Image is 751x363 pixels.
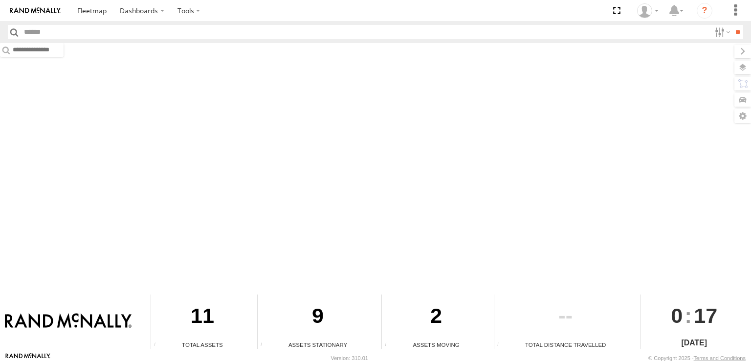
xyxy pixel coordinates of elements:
div: Total Distance Travelled [494,340,637,349]
div: Total number of assets current in transit. [382,341,397,349]
div: Assets Moving [382,340,490,349]
div: Version: 310.01 [331,355,368,361]
div: [DATE] [641,337,748,349]
a: Terms and Conditions [694,355,746,361]
div: © Copyright 2025 - [648,355,746,361]
label: Search Filter Options [711,25,732,39]
label: Map Settings [734,109,751,123]
div: Total Assets [151,340,254,349]
i: ? [697,3,712,19]
span: 0 [671,295,683,337]
div: 9 [258,295,378,340]
div: Total distance travelled by all assets within specified date range and applied filters [494,341,509,349]
div: 2 [382,295,490,340]
div: Valeo Dash [634,3,662,18]
div: 11 [151,295,254,340]
div: Total number of Enabled Assets [151,341,166,349]
div: Assets Stationary [258,340,378,349]
div: Total number of assets current stationary. [258,341,272,349]
span: 17 [694,295,717,337]
img: Rand McNally [5,313,132,330]
div: : [641,295,748,337]
a: Visit our Website [5,353,50,363]
img: rand-logo.svg [10,7,61,14]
